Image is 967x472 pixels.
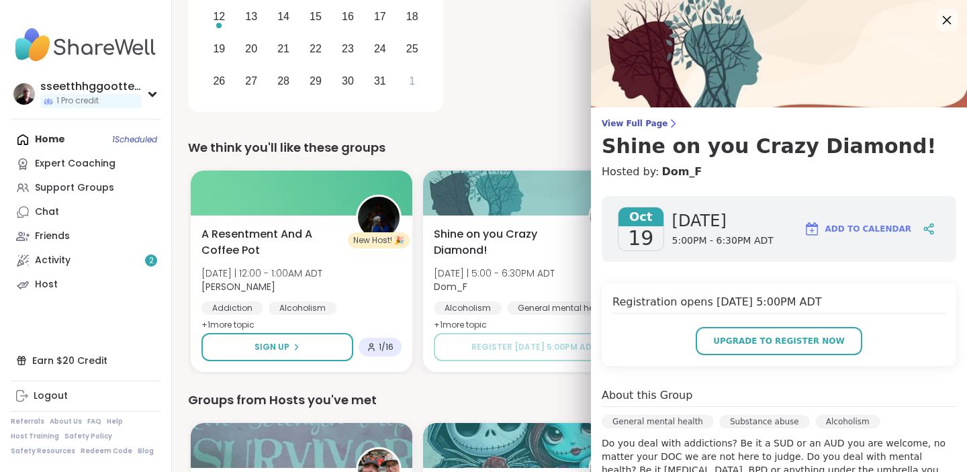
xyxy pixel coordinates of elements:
span: [DATE] | 12:00 - 1:00AM ADT [201,267,322,280]
div: Choose Saturday, October 25th, 2025 [398,34,426,63]
span: A Resentment And A Coffee Pot [201,226,341,258]
div: Host [35,278,58,291]
a: FAQ [87,417,101,426]
div: Earn $20 Credit [11,348,160,373]
span: [DATE] [672,210,774,232]
div: 13 [245,7,257,26]
div: 21 [277,40,289,58]
button: Register [DATE] 5:00PM ADT [434,333,634,361]
div: Addiction [201,301,263,315]
span: 5:00PM - 6:30PM ADT [672,234,774,248]
div: Choose Wednesday, October 22nd, 2025 [302,34,330,63]
div: Choose Thursday, October 30th, 2025 [334,66,363,95]
div: Alcoholism [269,301,336,315]
img: ShareWell Nav Logo [11,21,160,68]
div: We think you'll like these groups [188,138,951,157]
div: Choose Sunday, October 12th, 2025 [205,3,234,32]
div: Chat [35,205,59,219]
img: sseetthhggootteell [13,83,35,105]
div: Choose Friday, October 31st, 2025 [365,66,394,95]
span: Upgrade to register now [713,335,845,347]
div: Activity [35,254,71,267]
span: Shine on you Crazy Diamond! [434,226,573,258]
b: Dom_F [434,280,467,293]
div: 26 [213,72,225,90]
span: Sign Up [255,341,289,353]
div: Choose Saturday, October 18th, 2025 [398,3,426,32]
div: Support Groups [35,181,114,195]
h4: Registration opens [DATE] 5:00PM ADT [612,294,946,314]
a: Blog [138,446,154,456]
a: Host [11,273,160,297]
div: 18 [406,7,418,26]
a: Expert Coaching [11,152,160,176]
button: Sign Up [201,333,353,361]
img: Sandra_D [358,197,400,238]
div: sseetthhggootteell [40,79,141,94]
a: Dom_F [661,164,702,180]
a: Safety Policy [64,432,112,441]
div: 28 [277,72,289,90]
div: 31 [374,72,386,90]
span: Add to Calendar [825,223,911,235]
div: Groups from Hosts you've met [188,391,951,410]
button: Add to Calendar [798,213,917,245]
div: 1 [409,72,415,90]
div: Choose Sunday, October 19th, 2025 [205,34,234,63]
b: [PERSON_NAME] [201,280,275,293]
a: Redeem Code [81,446,132,456]
span: 19 [628,226,653,250]
span: 1 Pro credit [56,95,99,107]
a: View Full PageShine on you Crazy Diamond! [602,118,956,158]
div: Alcoholism [815,415,880,428]
div: Choose Wednesday, October 15th, 2025 [302,3,330,32]
span: 1 / 16 [379,342,394,352]
div: Choose Monday, October 13th, 2025 [237,3,266,32]
a: Safety Resources [11,446,75,456]
span: View Full Page [602,118,956,129]
div: 14 [277,7,289,26]
img: Dom_F [590,197,632,238]
span: 2 [149,255,154,267]
div: Choose Tuesday, October 21st, 2025 [269,34,298,63]
button: Upgrade to register now [696,327,862,355]
img: ShareWell Logomark [804,221,820,237]
div: Choose Tuesday, October 28th, 2025 [269,66,298,95]
div: Choose Monday, October 27th, 2025 [237,66,266,95]
div: General mental health [507,301,620,315]
div: Friends [35,230,70,243]
a: Host Training [11,432,59,441]
span: Register [DATE] 5:00PM ADT [471,341,597,352]
div: Choose Saturday, November 1st, 2025 [398,66,426,95]
a: Logout [11,384,160,408]
span: [DATE] | 5:00 - 6:30PM ADT [434,267,555,280]
a: Help [107,417,123,426]
div: General mental health [602,415,714,428]
div: Choose Monday, October 20th, 2025 [237,34,266,63]
div: Alcoholism [434,301,502,315]
div: 24 [374,40,386,58]
div: 25 [406,40,418,58]
div: 19 [213,40,225,58]
div: 29 [310,72,322,90]
h4: Hosted by: [602,164,956,180]
div: Choose Sunday, October 26th, 2025 [205,66,234,95]
a: Chat [11,200,160,224]
div: 17 [374,7,386,26]
div: 16 [342,7,354,26]
div: Choose Friday, October 17th, 2025 [365,3,394,32]
div: Choose Wednesday, October 29th, 2025 [302,66,330,95]
h4: About this Group [602,387,692,404]
a: Referrals [11,417,44,426]
div: New Host! 🎉 [348,232,410,248]
div: 15 [310,7,322,26]
div: Expert Coaching [35,157,116,171]
a: About Us [50,417,82,426]
h3: Shine on you Crazy Diamond! [602,134,956,158]
div: 30 [342,72,354,90]
div: Choose Thursday, October 23rd, 2025 [334,34,363,63]
div: 12 [213,7,225,26]
div: 20 [245,40,257,58]
a: Activity2 [11,248,160,273]
div: 27 [245,72,257,90]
